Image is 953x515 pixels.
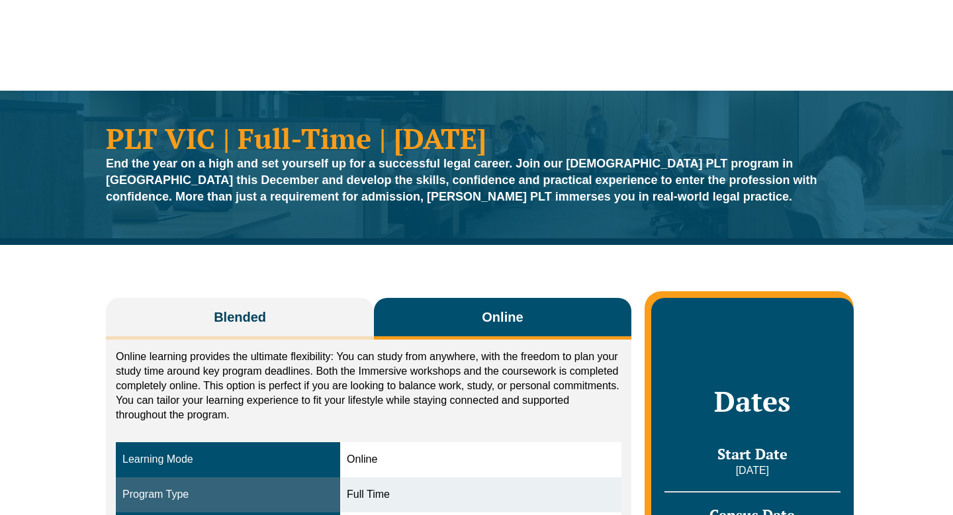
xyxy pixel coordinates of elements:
h2: Dates [664,385,840,418]
p: [DATE] [664,463,840,478]
h1: PLT VIC | Full-Time | [DATE] [106,124,847,152]
div: Program Type [122,487,334,502]
div: Online [347,452,615,467]
div: Full Time [347,487,615,502]
p: Online learning provides the ultimate flexibility: You can study from anywhere, with the freedom ... [116,350,621,422]
strong: End the year on a high and set yourself up for a successful legal career. Join our [DEMOGRAPHIC_D... [106,157,817,203]
span: Start Date [717,444,788,463]
span: Blended [214,308,266,326]
span: Online [482,308,523,326]
div: Learning Mode [122,452,334,467]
